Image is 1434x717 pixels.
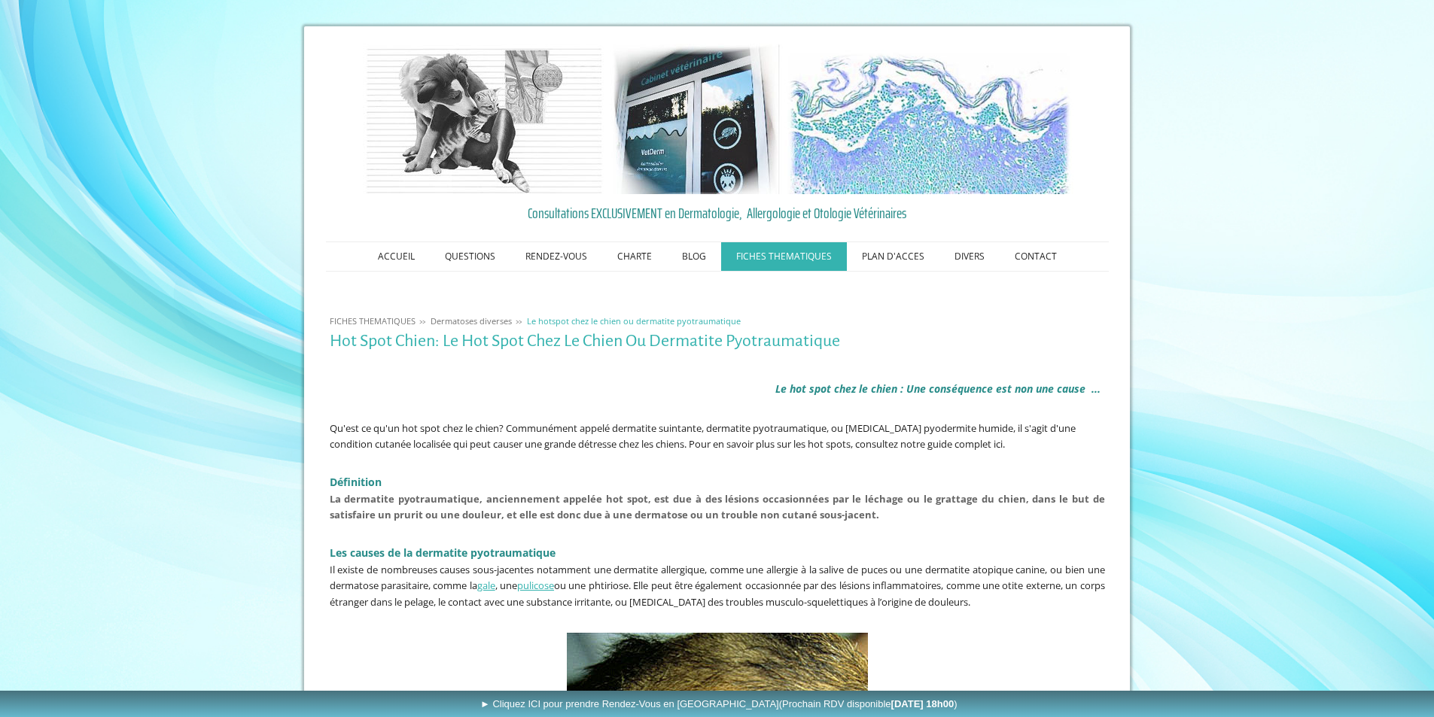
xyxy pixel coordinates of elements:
[510,242,602,271] a: RENDEZ-VOUS
[779,698,958,709] span: (Prochain RDV disponible )
[939,242,1000,271] a: DIVERS
[527,315,741,327] span: Le hotspot chez le chien ou dermatite pyotraumatique
[721,242,847,271] a: FICHES THEMATIQUES
[517,579,554,592] a: pulicose
[330,332,1105,351] h1: Hot Spot Chien: Le Hot Spot Chez Le Chien Ou Dermatite Pyotraumatique
[667,242,721,271] a: BLOG
[891,698,954,709] b: [DATE] 18h00
[330,421,1076,451] span: Qu'est ce qu'un hot spot chez le chien? Communément appelé dermatite suintante, dermatite pyotrau...
[330,545,556,560] span: Les causes de la dermatite pyotraumatique
[430,242,510,271] a: QUESTIONS
[363,242,430,271] a: ACCUEIL
[330,202,1105,224] a: Consultations EXCLUSIVEMENT en Dermatologie, Allergologie et Otologie Vétérinaires
[602,242,667,271] a: CHARTE
[431,315,512,327] span: Dermatoses diverses
[847,242,939,271] a: PLAN D'ACCES
[523,315,744,327] a: Le hotspot chez le chien ou dermatite pyotraumatique
[480,698,958,709] span: ► Cliquez ICI pour prendre Rendez-Vous en [GEOGRAPHIC_DATA]
[427,315,516,327] a: Dermatoses diverses
[330,492,1105,522] span: La dermatite pyotraumatique, anciennement appelée hot spot, est due à des lésions occasionnées pa...
[330,475,382,489] strong: Définition
[326,315,419,327] a: FICHES THEMATIQUES
[1000,242,1072,271] a: CONTACT
[330,315,416,327] span: FICHES THEMATIQUES
[330,563,1105,609] span: Il existe de nombreuses causes sous-jacentes notamment une dermatite allergique, comme une allerg...
[477,579,495,592] a: gale
[775,381,1101,396] span: Le hot spot chez le chien : Une conséquence est non une cause ...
